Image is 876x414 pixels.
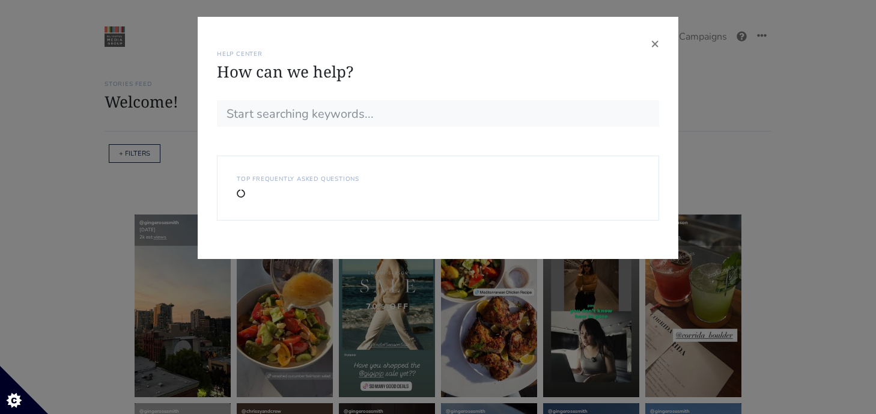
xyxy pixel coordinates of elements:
h1: How can we help? [217,62,659,81]
span: × [651,34,659,53]
input: Search Help Center [217,100,659,127]
button: Close [651,36,659,50]
h6: Top frequently asked questions [237,175,639,183]
h6: HELP CENTER [217,50,659,58]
